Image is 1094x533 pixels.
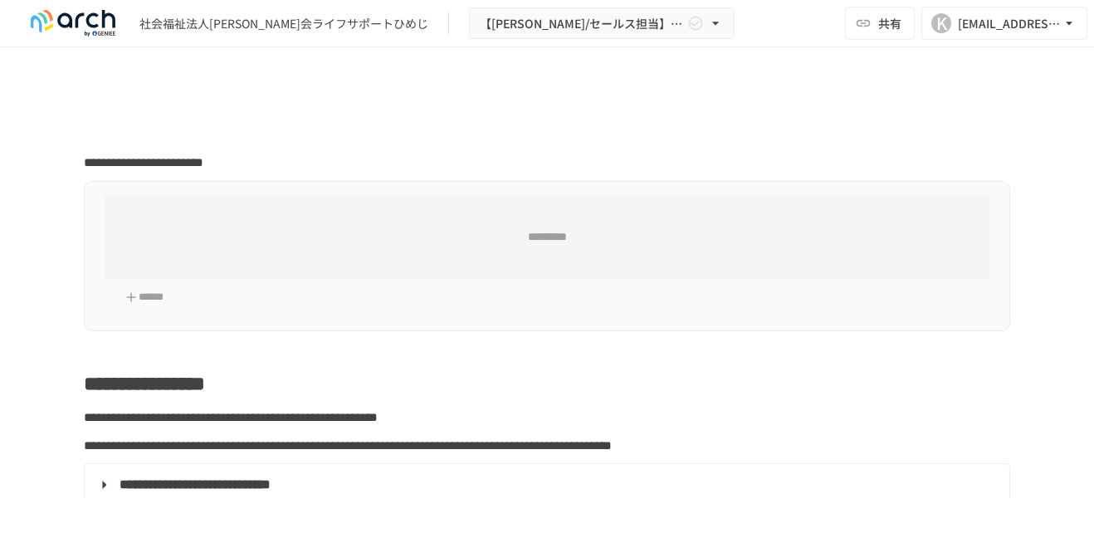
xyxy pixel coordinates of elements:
[20,10,126,37] img: logo-default@2x-9cf2c760.svg
[878,14,901,32] span: 共有
[139,15,428,32] div: 社会福祉法人[PERSON_NAME]会ライフサポートひめじ
[921,7,1087,40] button: K[EMAIL_ADDRESS][DOMAIN_NAME]
[480,13,684,34] span: 【[PERSON_NAME]/セールス担当】社会福祉法人[PERSON_NAME]会ライフサポートひめじ様_初期設定サポート
[958,13,1061,34] div: [EMAIL_ADDRESS][DOMAIN_NAME]
[469,7,735,40] button: 【[PERSON_NAME]/セールス担当】社会福祉法人[PERSON_NAME]会ライフサポートひめじ様_初期設定サポート
[845,7,915,40] button: 共有
[931,13,951,33] div: K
